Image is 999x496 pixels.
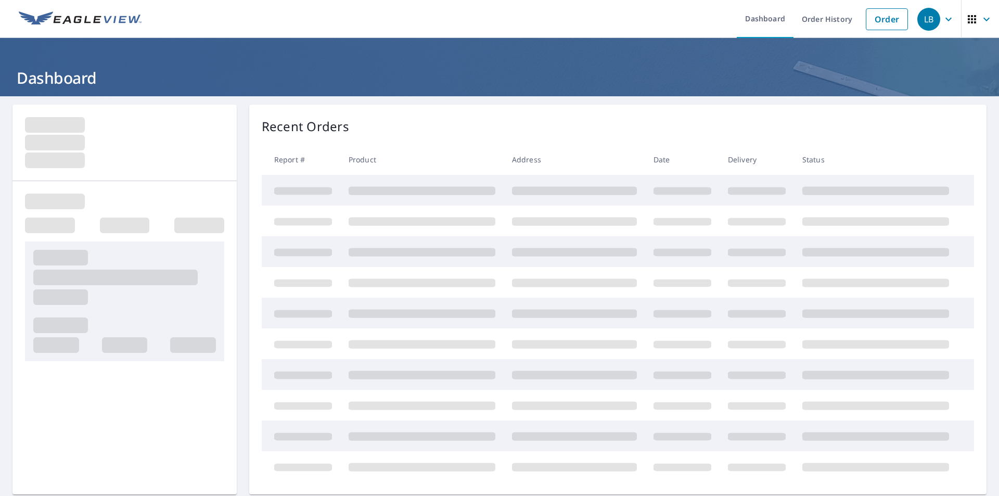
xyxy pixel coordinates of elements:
th: Date [645,144,720,175]
div: LB [917,8,940,31]
th: Product [340,144,504,175]
th: Delivery [720,144,794,175]
p: Recent Orders [262,117,349,136]
h1: Dashboard [12,67,987,88]
img: EV Logo [19,11,142,27]
a: Order [866,8,908,30]
th: Address [504,144,645,175]
th: Report # [262,144,340,175]
th: Status [794,144,957,175]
